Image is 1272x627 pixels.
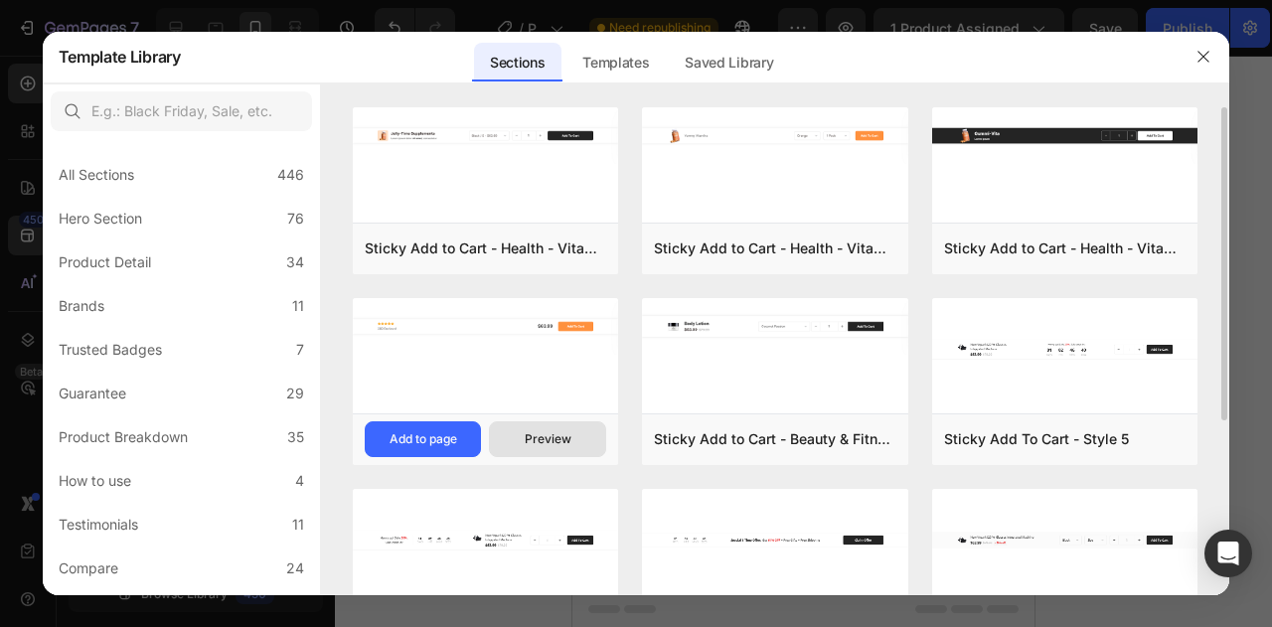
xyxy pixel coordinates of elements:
[292,294,304,318] div: 11
[277,163,304,187] div: 446
[17,182,111,203] span: Add section
[59,294,104,318] div: Brands
[525,430,571,448] div: Preview
[642,298,908,355] img: st9.png
[59,513,138,537] div: Testimonials
[171,361,292,382] div: Add blank section
[292,513,304,537] div: 11
[59,338,162,362] div: Trusted Badges
[295,469,304,493] div: 4
[932,107,1198,164] img: st10.png
[390,430,457,448] div: Add to page
[353,298,619,355] img: st12.png
[287,207,304,231] div: 76
[365,236,607,260] div: Sticky Add to Cart - Health - Vitamins - Style 8
[59,163,134,187] div: All Sections
[944,236,1187,260] div: Sticky Add to Cart - Health - Vitamins - Style 10
[59,207,142,231] div: Hero Section
[566,43,665,82] div: Templates
[669,43,789,82] div: Saved Library
[654,236,896,260] div: Sticky Add to Cart - Health - Vitamins - Style 11
[59,556,118,580] div: Compare
[51,91,312,131] input: E.g.: Black Friday, Sale, etc.
[59,425,188,449] div: Product Breakdown
[171,226,291,246] div: Choose templates
[1204,530,1252,577] div: Open Intercom Messenger
[162,250,298,268] span: inspired by CRO experts
[642,107,908,164] img: st11.png
[286,556,304,580] div: 24
[59,31,181,82] h2: Template Library
[177,318,283,336] span: from URL or image
[59,469,131,493] div: How to use
[59,382,126,405] div: Guarantee
[286,250,304,274] div: 34
[179,293,283,314] div: Generate layout
[353,107,619,164] img: st8.png
[944,427,1129,451] div: Sticky Add To Cart - Style 5
[286,382,304,405] div: 29
[365,421,482,457] button: Add to page
[287,425,304,449] div: 35
[59,250,151,274] div: Product Detail
[296,338,304,362] div: 7
[156,386,304,403] span: then drag & drop elements
[654,427,896,451] div: Sticky Add to Cart - Beauty & Fitness - Cosmetic - Style 9
[489,421,606,457] button: Preview
[474,43,560,82] div: Sections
